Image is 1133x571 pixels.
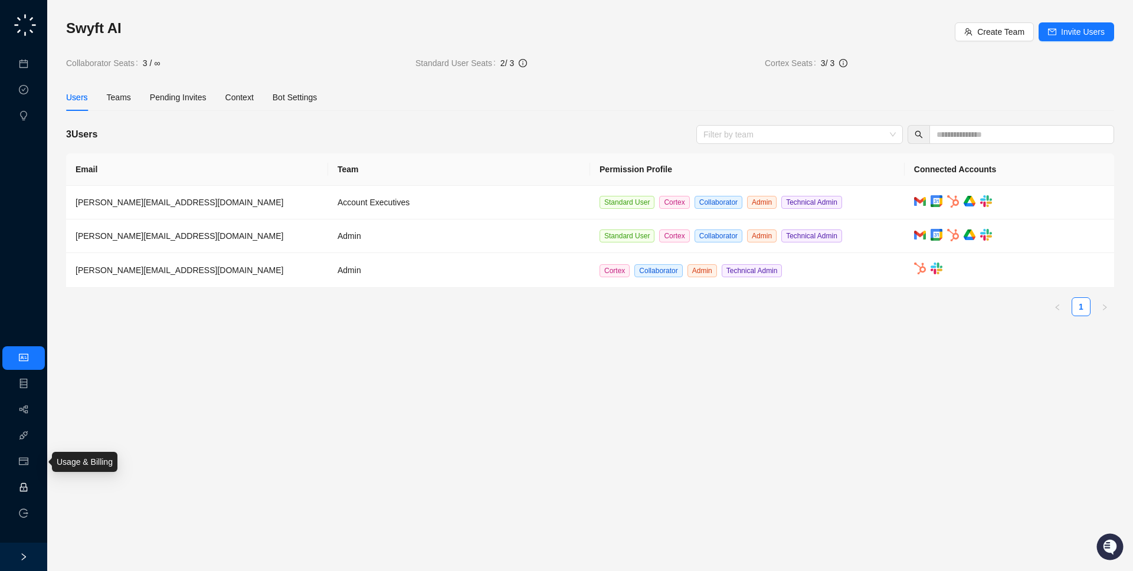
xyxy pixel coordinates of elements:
div: Start new chat [40,107,194,119]
img: hubspot-DkpyWjJb.png [947,195,959,208]
div: Bot Settings [273,91,317,104]
span: Status [65,165,91,177]
span: Admin [747,196,777,209]
td: Account Executives [328,186,590,219]
th: Permission Profile [590,153,905,186]
div: 📶 [53,166,63,176]
button: left [1048,297,1067,316]
span: team [964,28,972,36]
span: [PERSON_NAME][EMAIL_ADDRESS][DOMAIN_NAME] [76,231,283,241]
span: Cortex Seats [765,57,821,70]
span: Docs [24,165,44,177]
span: Standard User [600,196,654,209]
span: Cortex [659,196,689,209]
img: Swyft AI [12,12,35,35]
span: Cortex [600,264,630,277]
span: info-circle [839,59,847,67]
td: Admin [328,219,590,253]
th: Connected Accounts [905,153,1114,186]
span: Technical Admin [722,264,782,277]
button: right [1095,297,1114,316]
span: left [1054,304,1061,311]
th: Team [328,153,590,186]
span: Collaborator [695,229,742,242]
span: mail [1048,28,1056,36]
span: Collaborator Seats [66,57,143,70]
img: logo-small-C4UdH2pc.png [12,12,38,38]
li: Next Page [1095,297,1114,316]
img: 5124521997842_fc6d7dfcefe973c2e489_88.png [12,107,33,128]
img: slack-Cn3INd-T.png [931,262,942,274]
img: gmail-BGivzU6t.png [914,197,926,206]
h5: 3 Users [66,127,97,142]
img: google-drive-B8kBQk6e.png [964,229,975,240]
button: Start new chat [201,110,215,124]
span: 2 / 3 [500,58,514,68]
p: Welcome 👋 [12,47,215,66]
span: Admin [687,264,717,277]
span: Standard User [600,229,654,242]
button: Invite Users [1039,22,1114,41]
span: Collaborator [634,264,682,277]
span: logout [19,508,28,518]
button: Create Team [955,22,1034,41]
span: Collaborator [695,196,742,209]
li: 1 [1072,297,1091,316]
span: right [19,553,28,561]
img: google-drive-B8kBQk6e.png [964,196,975,206]
span: Technical Admin [781,229,842,242]
span: 3 / ∞ [143,57,160,70]
a: 📚Docs [7,160,48,182]
span: Technical Admin [781,196,842,209]
div: Context [225,91,254,104]
div: Users [66,91,88,104]
h3: Swyft AI [66,19,955,38]
span: [PERSON_NAME][EMAIL_ADDRESS][DOMAIN_NAME] [76,265,283,275]
img: google-calendar-CQ10Lu9x.png [931,229,942,241]
span: Admin [747,229,777,242]
span: Pylon [117,194,143,203]
div: 📚 [12,166,21,176]
a: 📶Status [48,160,96,182]
td: Admin [328,253,590,288]
img: slack-Cn3INd-T.png [980,195,992,207]
span: Cortex [659,229,689,242]
img: slack-Cn3INd-T.png [980,229,992,241]
span: [PERSON_NAME][EMAIL_ADDRESS][DOMAIN_NAME] [76,198,283,207]
h2: How can we help? [12,66,215,85]
div: Teams [107,91,131,104]
span: search [915,130,923,139]
a: 1 [1072,298,1090,316]
span: info-circle [519,59,527,67]
span: 3 / 3 [821,58,834,68]
span: Create Team [977,25,1024,38]
img: hubspot-DkpyWjJb.png [947,229,959,241]
iframe: Open customer support [1095,532,1127,564]
div: We're available if you need us! [40,119,149,128]
img: hubspot-DkpyWjJb.png [914,262,926,275]
span: Pending Invites [150,93,207,102]
span: Invite Users [1061,25,1105,38]
span: Standard User Seats [415,57,500,70]
a: Powered byPylon [83,193,143,203]
span: right [1101,304,1108,311]
li: Previous Page [1048,297,1067,316]
th: Email [66,153,328,186]
img: gmail-BGivzU6t.png [914,231,926,239]
img: google-calendar-CQ10Lu9x.png [931,195,942,207]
